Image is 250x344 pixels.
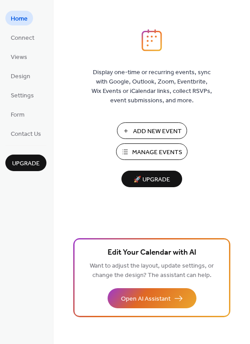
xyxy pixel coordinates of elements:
[5,155,46,171] button: Upgrade
[117,122,187,139] button: Add New Event
[5,88,39,102] a: Settings
[12,159,40,168] span: Upgrade
[133,127,182,136] span: Add New Event
[11,130,41,139] span: Contact Us
[127,174,177,186] span: 🚀 Upgrade
[11,110,25,120] span: Form
[121,171,182,187] button: 🚀 Upgrade
[5,126,46,141] a: Contact Us
[92,68,212,105] span: Display one-time or recurring events, sync with Google, Outlook, Zoom, Eventbrite, Wix Events or ...
[132,148,182,157] span: Manage Events
[5,11,33,25] a: Home
[11,34,34,43] span: Connect
[11,91,34,101] span: Settings
[11,72,30,81] span: Design
[5,68,36,83] a: Design
[108,288,196,308] button: Open AI Assistant
[11,53,27,62] span: Views
[116,143,187,160] button: Manage Events
[5,49,33,64] a: Views
[108,247,196,259] span: Edit Your Calendar with AI
[5,30,40,45] a: Connect
[11,14,28,24] span: Home
[121,294,171,304] span: Open AI Assistant
[5,107,30,122] a: Form
[142,29,162,51] img: logo_icon.svg
[90,260,214,281] span: Want to adjust the layout, update settings, or change the design? The assistant can help.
